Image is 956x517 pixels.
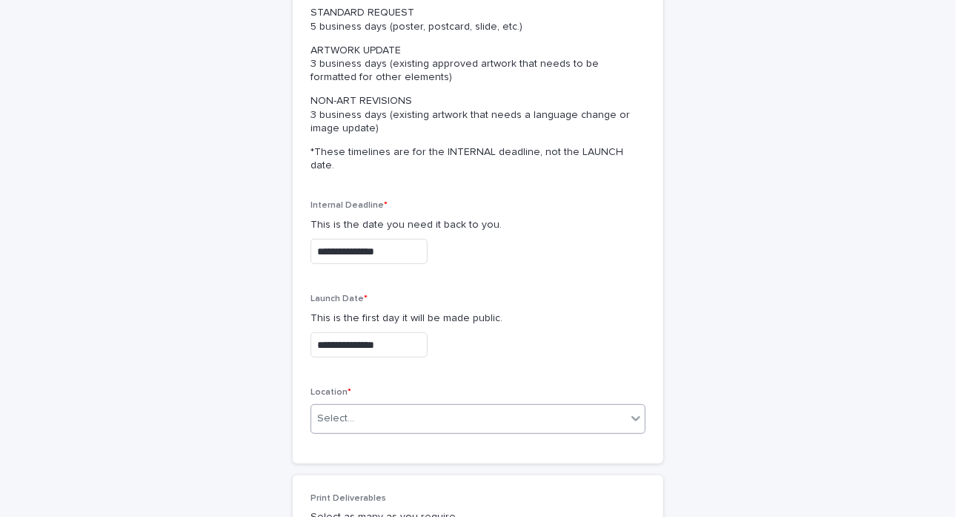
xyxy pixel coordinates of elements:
[311,44,640,85] p: ARTWORK UPDATE 3 business days (existing approved artwork that needs to be formatted for other el...
[311,217,645,233] p: This is the date you need it back to you.
[317,411,354,427] div: Select...
[311,311,645,326] p: This is the first day it will be made public.
[311,6,640,33] p: STANDARD REQUEST 5 business days (poster, postcard, slide, etc.)
[311,388,351,397] span: Location
[311,145,640,172] p: *These timelines are for the INTERNAL deadline, not the LAUNCH date.
[311,94,640,135] p: NON-ART REVISIONS 3 business days (existing artwork that needs a language change or image update)
[311,294,368,303] span: Launch Date
[311,201,388,210] span: Internal Deadline
[311,494,386,503] span: Print Deliverables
